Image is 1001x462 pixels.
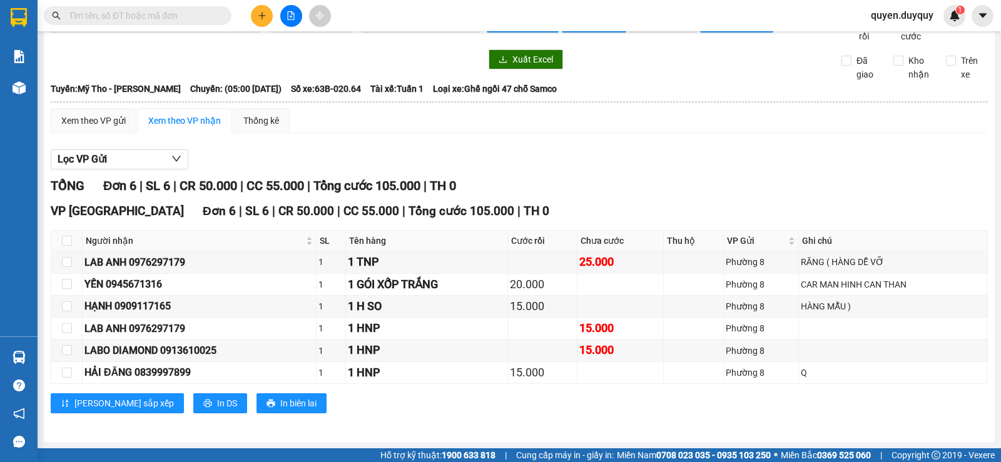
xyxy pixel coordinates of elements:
span: | [424,178,427,193]
div: Xem theo VP nhận [148,114,221,128]
span: Người nhận [86,234,303,248]
td: Phường 8 [724,339,799,361]
span: SL 6 [245,204,269,218]
div: LAB ANH 0976297179 [84,254,314,270]
div: 1 HNP [348,319,506,337]
span: printer [267,399,275,409]
span: TH 0 [430,178,456,193]
th: SL [317,231,345,251]
span: search [52,11,61,20]
button: Lọc VP Gửi [51,149,188,169]
span: | [402,204,405,218]
div: LAB ANH 0976297179 [84,321,314,336]
div: 25.000 [579,253,661,271]
b: Tuyến: Mỹ Tho - [PERSON_NAME] [51,84,181,94]
span: aim [315,11,324,20]
div: Phường 8 [726,321,796,335]
th: Chưa cước [577,231,663,251]
button: printerIn biên lai [257,393,327,413]
button: printerIn DS [193,393,247,413]
div: 15.000 [510,298,576,315]
span: Tổng cước 105.000 [409,204,514,218]
div: LABO DIAMOND 0913610025 [84,343,314,358]
div: Q [801,366,985,379]
td: Phường 8 [724,251,799,273]
th: Tên hàng [346,231,508,251]
span: sort-ascending [61,399,69,409]
div: 1 HNP [348,364,506,381]
div: 15.000 [579,319,661,337]
img: warehouse-icon [13,351,26,364]
span: message [13,436,25,448]
span: plus [258,11,267,20]
div: 1 [318,278,343,291]
span: notification [13,408,25,419]
span: CC 55.000 [343,204,399,218]
span: | [140,178,143,193]
span: [PERSON_NAME] sắp xếp [74,396,174,410]
span: Miền Bắc [781,448,871,462]
span: printer [203,399,212,409]
strong: 0708 023 035 - 0935 103 250 [656,450,771,460]
div: 20.000 [510,276,576,293]
th: Ghi chú [799,231,988,251]
span: | [337,204,340,218]
span: ⚪️ [774,453,778,458]
th: Thu hộ [664,231,724,251]
div: YẾN 0945671316 [84,276,314,292]
span: Lọc VP Gửi [58,151,107,167]
div: CAR MAN HINH CAN THAN [801,278,985,291]
span: Xuất Excel [512,53,553,66]
span: | [307,178,310,193]
span: Tổng cước 105.000 [313,178,420,193]
span: 1 [958,6,962,14]
span: file-add [287,11,295,20]
button: file-add [280,5,302,27]
span: TH 0 [524,204,549,218]
span: CR 50.000 [278,204,334,218]
span: down [171,154,181,164]
button: caret-down [972,5,993,27]
div: Phường 8 [726,366,796,379]
span: CC 55.000 [246,178,304,193]
span: In biên lai [280,396,317,410]
input: Tìm tên, số ĐT hoặc mã đơn [69,9,216,23]
span: Miền Nam [617,448,771,462]
div: 1 [318,344,343,358]
div: 1 HNP [348,341,506,359]
div: HÀNG MẪU ) [801,299,985,313]
td: Phường 8 [724,362,799,384]
span: Đơn 6 [103,178,136,193]
strong: 0369 525 060 [817,450,871,460]
span: CR 50.000 [180,178,237,193]
div: Phường 8 [726,344,796,358]
strong: 1900 633 818 [442,450,495,460]
span: quyen.duyquy [861,8,943,23]
div: HẠNH 0909117165 [84,298,314,314]
span: TỔNG [51,178,84,193]
span: copyright [932,451,940,459]
span: In DS [217,396,237,410]
button: plus [251,5,273,27]
span: Tài xế: Tuấn 1 [370,82,424,96]
div: RĂNG ( HÀNG DỄ VỠ [801,255,985,269]
span: Cung cấp máy in - giấy in: [516,448,614,462]
div: 1 [318,299,343,313]
div: HẢI ĐĂNG 0839997899 [84,364,314,380]
img: logo-vxr [11,8,27,27]
div: Thống kê [243,114,279,128]
div: 1 [318,321,343,335]
sup: 1 [956,6,965,14]
span: | [173,178,176,193]
div: 1 TNP [348,253,506,271]
div: Phường 8 [726,299,796,313]
span: Đã giao [851,54,884,81]
td: Phường 8 [724,274,799,296]
span: Đơn 6 [203,204,236,218]
span: SL 6 [146,178,170,193]
th: Cước rồi [508,231,578,251]
div: Phường 8 [726,278,796,291]
span: Trên xe [956,54,988,81]
span: download [499,55,507,65]
td: Phường 8 [724,296,799,318]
